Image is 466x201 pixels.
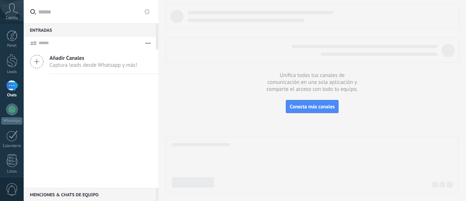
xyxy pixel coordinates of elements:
span: Añadir Canales [50,55,137,62]
div: Menciones & Chats de equipo [24,188,156,201]
div: Entradas [24,23,156,36]
div: Calendario [1,144,23,148]
div: WhatsApp [1,117,22,124]
div: Listas [1,169,23,174]
span: Cuenta [6,16,18,20]
span: Captura leads desde Whatsapp y más! [50,62,137,69]
div: Leads [1,70,23,74]
div: Panel [1,43,23,48]
div: Chats [1,93,23,98]
span: Conecta más canales [290,103,335,110]
button: Conecta más canales [286,100,339,113]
